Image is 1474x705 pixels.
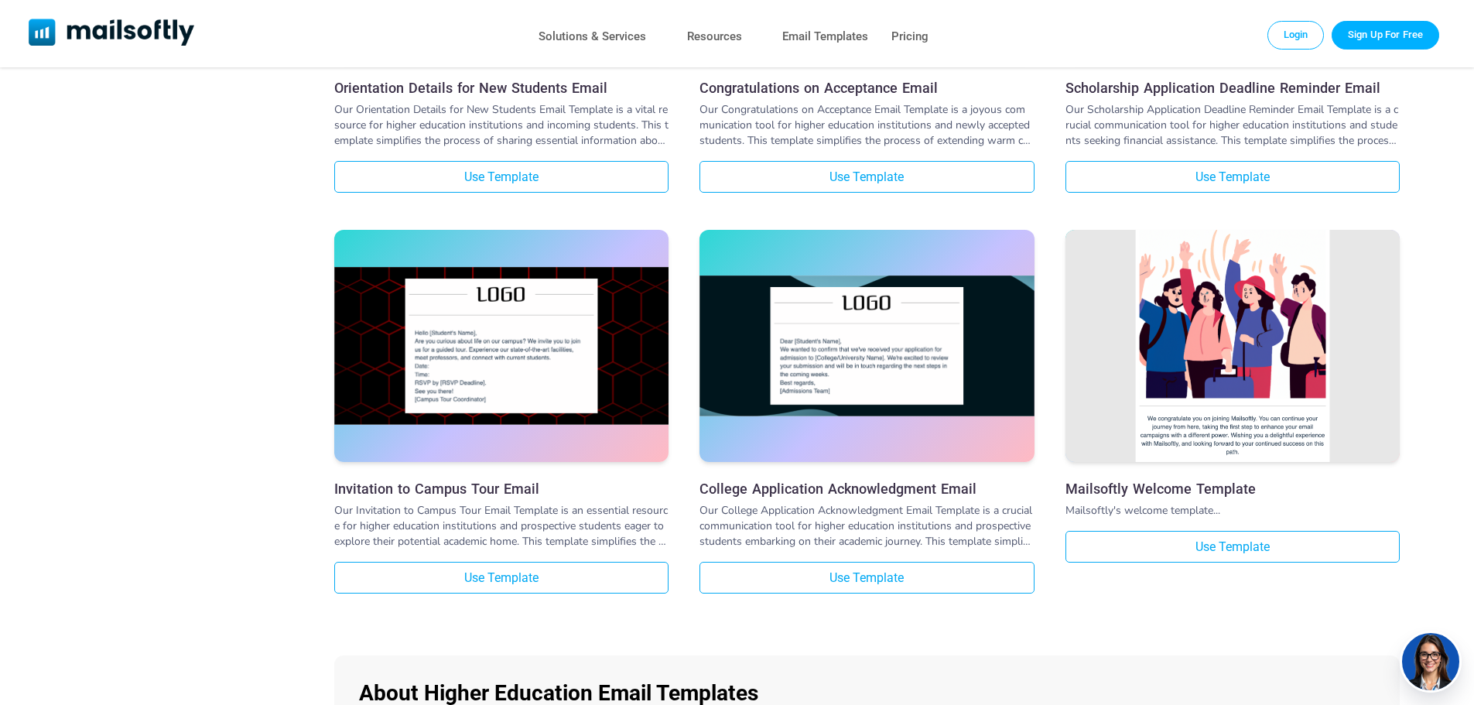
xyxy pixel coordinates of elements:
a: Use Template [334,161,669,193]
a: Mailsoftly [29,19,195,49]
a: Invitation to Campus Tour Email [334,230,669,466]
a: Pricing [891,26,929,48]
a: Use Template [699,161,1034,193]
img: Mailsoftly Logo [29,19,195,46]
div: Our Invitation to Campus Tour Email Template is an essential resource for higher education instit... [334,503,669,549]
img: agent [1400,633,1462,690]
a: Use Template [699,562,1034,594]
img: College Application Acknowledgment Email [699,275,1034,416]
a: Use Template [334,562,669,594]
a: Mailsoftly Welcome Template [1065,230,1400,466]
a: Use Template [1065,161,1400,193]
img: Invitation to Campus Tour Email [334,267,669,425]
img: Mailsoftly Welcome Template [1065,188,1400,504]
a: Email Templates [782,26,868,48]
a: Login [1267,21,1325,49]
div: Mailsoftly's welcome template... [1065,503,1400,518]
a: Resources [687,26,742,48]
a: Invitation to Campus Tour Email [334,481,669,497]
div: Our Orientation Details for New Students Email Template is a vital resource for higher education ... [334,102,669,149]
a: Solutions & Services [539,26,646,48]
div: Our Scholarship Application Deadline Reminder Email Template is a crucial communication tool for ... [1065,102,1400,149]
a: Orientation Details for New Students Email [334,80,669,96]
div: Our College Application Acknowledgment Email Template is a crucial communication tool for higher ... [699,503,1034,549]
div: Our Congratulations on Acceptance Email Template is a joyous communication tool for higher educat... [699,102,1034,149]
a: Mailsoftly Welcome Template [1065,481,1400,497]
a: Congratulations on Acceptance Email [699,80,1034,96]
a: College Application Acknowledgment Email [699,481,1034,497]
a: College Application Acknowledgment Email [699,230,1034,466]
a: Trial [1332,21,1439,49]
a: Scholarship Application Deadline Reminder Email [1065,80,1400,96]
a: Use Template [1065,531,1400,563]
